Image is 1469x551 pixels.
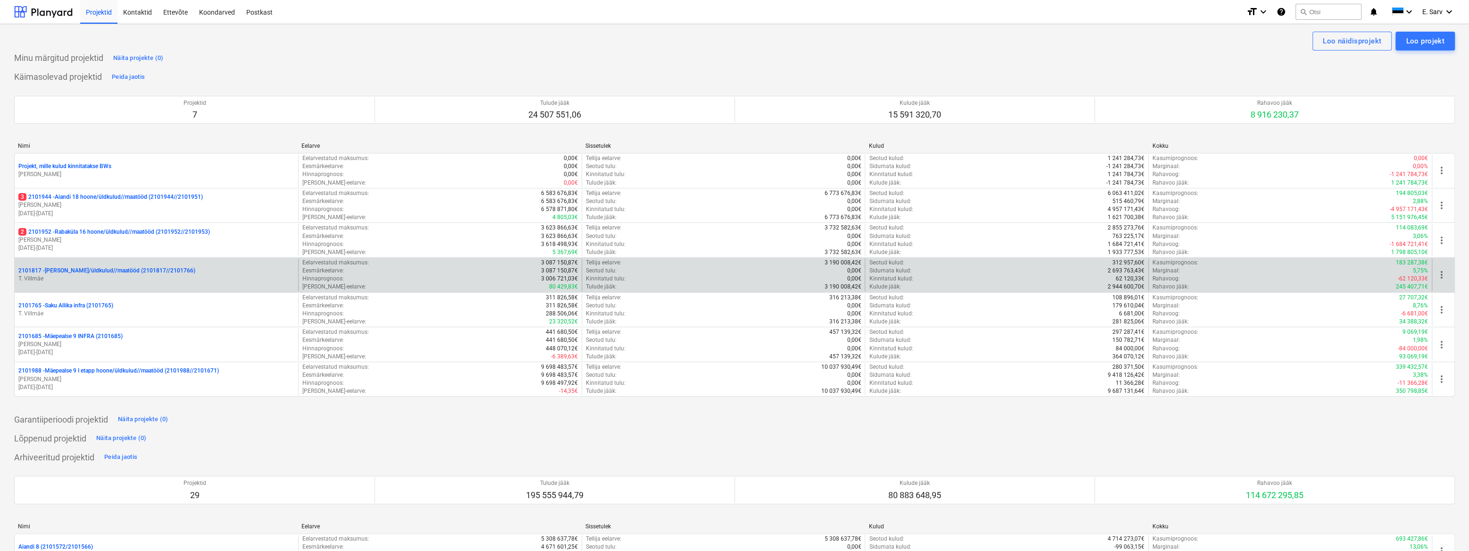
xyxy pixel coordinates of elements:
p: 0,00€ [847,267,861,275]
p: 3 190 008,42€ [824,283,861,291]
span: more_vert [1436,339,1447,350]
p: 23 320,52€ [549,318,578,326]
p: Sidumata kulud : [869,232,911,240]
p: [DATE] - [DATE] [18,244,294,252]
div: Sissetulek [585,143,861,149]
p: [PERSON_NAME]-eelarve : [302,179,366,187]
p: -1 684 721,41€ [1390,240,1428,248]
p: Marginaal : [1152,162,1180,170]
p: Rahavoo jääk : [1152,248,1189,256]
p: Seotud kulud : [869,189,904,197]
p: Kasumiprognoos : [1152,363,1198,371]
p: Sidumata kulud : [869,162,911,170]
p: Hinnaprognoos : [302,275,344,283]
p: 0,00€ [1414,154,1428,162]
p: Käimasolevad projektid [14,71,102,83]
p: 10 037 930,49€ [821,387,861,395]
p: Tellija eelarve : [586,363,621,371]
p: Projektid [184,99,206,107]
p: Eelarvestatud maksumus : [302,224,369,232]
div: Loo projekt [1406,35,1444,47]
p: Tulude jääk [528,99,581,107]
p: 2 693 763,43€ [1108,267,1144,275]
p: [DATE] - [DATE] [18,348,294,356]
p: 6 773 676,83€ [824,189,861,197]
p: Marginaal : [1152,371,1180,379]
p: Eelarvestatud maksumus : [302,363,369,371]
p: Tellija eelarve : [586,259,621,267]
p: 5 367,69€ [552,248,578,256]
p: 1 241 784,73€ [1108,170,1144,178]
i: keyboard_arrow_down [1444,6,1455,17]
p: [PERSON_NAME] [18,170,294,178]
div: Nimi [18,143,294,149]
p: 281 825,06€ [1112,318,1144,326]
p: Kulude jääk : [869,179,901,187]
div: Kulud [869,143,1145,149]
p: 3 087 150,87€ [541,259,578,267]
p: Seotud kulud : [869,363,904,371]
p: Eelarvestatud maksumus : [302,189,369,197]
p: Seotud kulud : [869,294,904,302]
p: 288 506,06€ [546,310,578,318]
button: Näita projekte (0) [116,412,171,427]
p: 3 087 150,87€ [541,267,578,275]
p: 4 805,03€ [552,213,578,221]
p: Marginaal : [1152,336,1180,344]
span: 2 [18,228,26,236]
div: Peida jaotis [104,452,137,463]
p: Seotud kulud : [869,259,904,267]
p: 1 684 721,41€ [1108,240,1144,248]
p: 114 083,69€ [1396,224,1428,232]
div: 22101952 -Rabaküla 16 hoone/üldkulud//maatööd (2101952//2101953)[PERSON_NAME][DATE]-[DATE] [18,228,294,252]
p: 24 507 551,06 [528,109,581,120]
p: [DATE] - [DATE] [18,383,294,391]
p: 312 957,60€ [1112,259,1144,267]
p: 3,38% [1413,371,1428,379]
button: Peida jaotis [102,449,140,465]
p: Eelarvestatud maksumus : [302,328,369,336]
p: Kinnitatud kulud : [869,275,913,283]
p: Kinnitatud kulud : [869,345,913,353]
p: Kulude jääk : [869,387,901,395]
p: 9 069,19€ [1402,328,1428,336]
p: 9 698 483,57€ [541,371,578,379]
p: Seotud tulu : [586,232,617,240]
p: Rahavoo jääk : [1152,283,1189,291]
p: 0,00€ [847,154,861,162]
p: 0,00€ [847,345,861,353]
p: 448 070,12€ [546,345,578,353]
p: Kulude jääk : [869,353,901,361]
p: 10 037 930,49€ [821,363,861,371]
p: 0,00€ [847,379,861,387]
p: Tellija eelarve : [586,294,621,302]
p: Kasumiprognoos : [1152,224,1198,232]
p: -1 241 784,73€ [1106,179,1144,187]
p: Hinnaprognoos : [302,240,344,248]
p: Tulude jääk : [586,387,617,395]
p: 3 623 866,63€ [541,232,578,240]
p: 0,00€ [564,154,578,162]
p: 0,00€ [847,197,861,205]
div: Eelarve [301,143,577,149]
span: 3 [18,193,26,201]
p: Kinnitatud kulud : [869,379,913,387]
p: 0,00€ [847,205,861,213]
p: Minu märgitud projektid [14,52,103,64]
p: [PERSON_NAME] [18,236,294,244]
p: Seotud kulud : [869,154,904,162]
p: Kinnitatud tulu : [586,240,626,248]
p: 6 583 676,83€ [541,189,578,197]
span: search [1300,8,1307,16]
i: keyboard_arrow_down [1403,6,1415,17]
span: more_vert [1436,165,1447,176]
p: 6 773 676,83€ [824,213,861,221]
p: Eesmärkeelarve : [302,162,344,170]
p: [DATE] - [DATE] [18,210,294,218]
p: Marginaal : [1152,302,1180,310]
p: 3 623 866,63€ [541,224,578,232]
p: 2 944 600,70€ [1108,283,1144,291]
p: Eesmärkeelarve : [302,336,344,344]
p: 4 957 171,43€ [1108,205,1144,213]
p: Seotud tulu : [586,371,617,379]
